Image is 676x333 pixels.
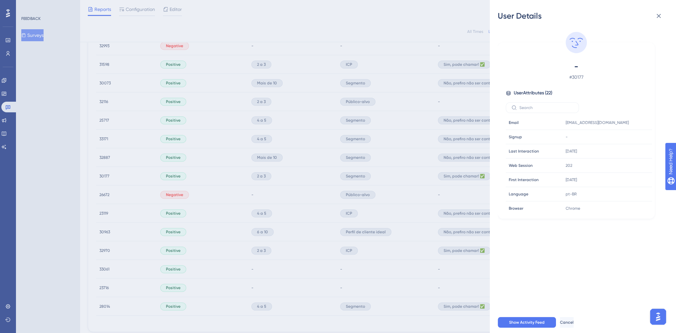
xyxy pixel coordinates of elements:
time: [DATE] [566,149,577,154]
span: 202 [566,163,572,168]
span: Show Activity Feed [509,320,545,325]
iframe: UserGuiding AI Assistant Launcher [648,307,668,327]
button: Show Activity Feed [498,317,556,328]
span: [EMAIL_ADDRESS][DOMAIN_NAME] [566,120,629,125]
span: Need Help? [16,2,42,10]
span: Web Session [509,163,533,168]
input: Search [519,105,573,110]
span: Browser [509,206,523,211]
span: - [566,134,568,140]
span: Cancel [560,320,574,325]
span: - [518,61,635,72]
span: First Interaction [509,177,539,182]
span: Signup [509,134,522,140]
button: Cancel [560,317,574,328]
span: Email [509,120,519,125]
span: Last Interaction [509,149,539,154]
span: Chrome [566,206,580,211]
time: [DATE] [566,177,577,182]
span: Language [509,191,528,197]
div: User Details [498,11,668,21]
span: pt-BR [566,191,577,197]
span: # 30177 [518,73,635,81]
span: User Attributes ( 22 ) [514,89,552,97]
